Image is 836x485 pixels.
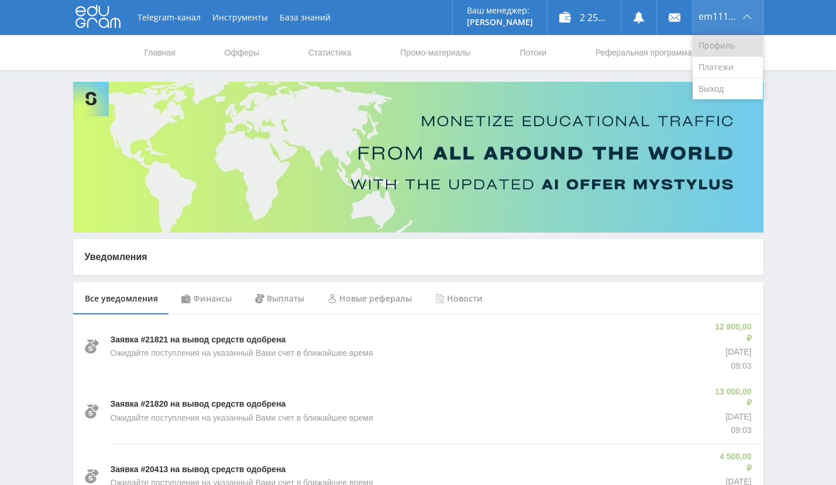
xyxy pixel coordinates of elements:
[717,451,751,474] p: 4 500,00 ₽
[143,35,177,70] a: Главная
[693,57,763,78] a: Платежи
[73,82,763,233] img: Banner
[307,35,353,70] a: Статистика
[714,361,751,372] p: 09:03
[424,282,494,315] div: Новости
[467,6,533,15] p: Ваш менеджер:
[223,35,261,70] a: Офферы
[693,78,763,99] a: Выход
[111,334,286,346] p: Заявка #21821 на вывод средств одобрена
[714,386,751,409] p: 13 000,00 ₽
[467,18,533,27] p: [PERSON_NAME]
[316,282,424,315] div: Новые рефералы
[111,413,373,424] p: Ожидайте поступления на указанный Вами счет в ближайшее время
[73,282,170,315] div: Все уведомления
[714,347,751,358] p: [DATE]
[518,35,548,70] a: Потоки
[111,399,286,410] p: Заявка #21820 на вывод средств одобрена
[170,282,243,315] div: Финансы
[399,35,472,70] a: Промо-материалы
[243,282,316,315] div: Выплаты
[85,251,752,264] p: Уведомления
[693,35,763,57] a: Профиль
[714,321,751,344] p: 12 800,00 ₽
[111,464,286,476] p: Заявка #20413 на вывод средств одобрена
[714,411,751,423] p: [DATE]
[714,425,751,437] p: 09:03
[594,35,693,70] a: Реферальная программа
[699,12,739,21] span: em11199341
[111,348,373,359] p: Ожидайте поступления на указанный Вами счет в ближайшее время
